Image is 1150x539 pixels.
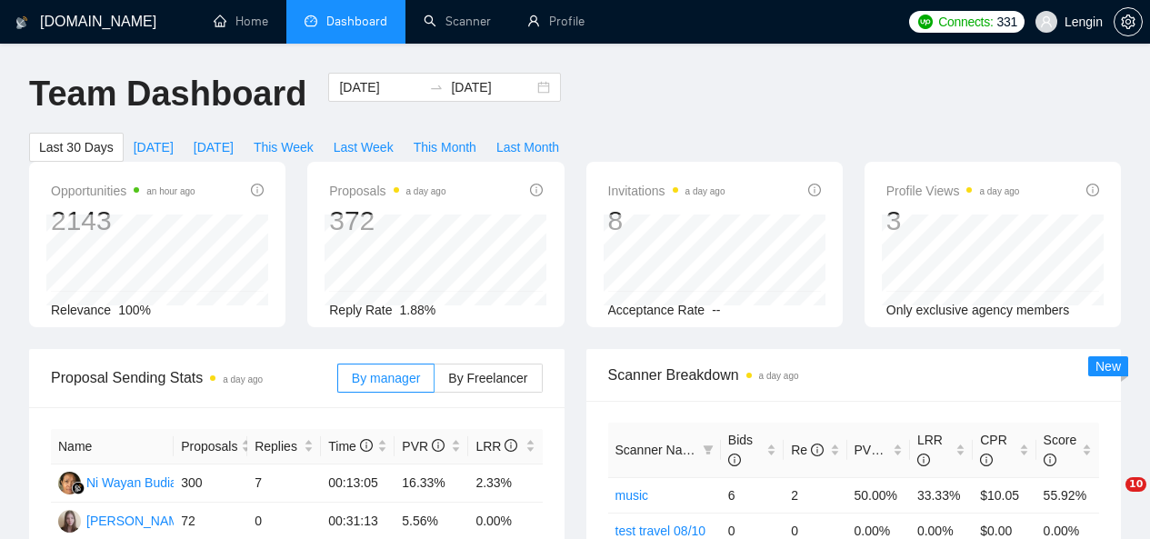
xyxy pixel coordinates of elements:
[360,439,373,452] span: info-circle
[406,186,446,196] time: a day ago
[321,464,395,503] td: 00:13:05
[326,14,387,29] span: Dashboard
[1125,477,1146,492] span: 10
[244,133,324,162] button: This Week
[886,303,1070,317] span: Only exclusive agency members
[194,137,234,157] span: [DATE]
[811,444,824,456] span: info-circle
[214,14,268,29] a: homeHome
[608,180,725,202] span: Invitations
[414,137,476,157] span: This Month
[615,488,649,503] a: music
[118,303,151,317] span: 100%
[1040,15,1053,28] span: user
[728,454,741,466] span: info-circle
[608,364,1100,386] span: Scanner Breakdown
[973,477,1035,513] td: $10.05
[51,204,195,238] div: 2143
[728,433,753,467] span: Bids
[58,510,81,533] img: NB
[223,374,263,384] time: a day ago
[339,77,422,97] input: Start date
[1114,7,1143,36] button: setting
[134,137,174,157] span: [DATE]
[352,371,420,385] span: By manager
[884,444,896,456] span: info-circle
[917,454,930,466] span: info-circle
[486,133,569,162] button: Last Month
[404,133,486,162] button: This Month
[721,477,784,513] td: 6
[1044,454,1056,466] span: info-circle
[146,186,195,196] time: an hour ago
[703,444,714,455] span: filter
[255,436,300,456] span: Replies
[699,436,717,464] span: filter
[174,429,247,464] th: Proposals
[51,366,337,389] span: Proposal Sending Stats
[496,137,559,157] span: Last Month
[329,204,445,238] div: 372
[608,204,725,238] div: 8
[530,184,543,196] span: info-circle
[58,513,191,527] a: NB[PERSON_NAME]
[608,303,705,317] span: Acceptance Rate
[29,73,306,115] h1: Team Dashboard
[980,433,1007,467] span: CPR
[334,137,394,157] span: Last Week
[58,474,188,489] a: NWNi Wayan Budiarti
[615,524,706,538] a: test travel 08/10
[615,443,700,457] span: Scanner Name
[505,439,517,452] span: info-circle
[784,477,846,513] td: 2
[791,443,824,457] span: Re
[181,436,237,456] span: Proposals
[247,429,321,464] th: Replies
[808,184,821,196] span: info-circle
[247,464,321,503] td: 7
[329,303,392,317] span: Reply Rate
[527,14,585,29] a: userProfile
[305,15,317,27] span: dashboard
[395,464,468,503] td: 16.33%
[1086,184,1099,196] span: info-circle
[29,133,124,162] button: Last 30 Days
[432,439,445,452] span: info-circle
[918,15,933,29] img: upwork-logo.png
[329,180,445,202] span: Proposals
[328,439,372,454] span: Time
[51,303,111,317] span: Relevance
[847,477,910,513] td: 50.00%
[51,429,174,464] th: Name
[685,186,725,196] time: a day ago
[712,303,720,317] span: --
[402,439,445,454] span: PVR
[475,439,517,454] span: LRR
[324,133,404,162] button: Last Week
[759,371,799,381] time: a day ago
[1115,15,1142,29] span: setting
[429,80,444,95] span: swap-right
[429,80,444,95] span: to
[451,77,534,97] input: End date
[39,137,114,157] span: Last 30 Days
[917,433,943,467] span: LRR
[1114,15,1143,29] a: setting
[980,454,993,466] span: info-circle
[58,472,81,494] img: NW
[424,14,491,29] a: searchScanner
[400,303,436,317] span: 1.88%
[886,180,1020,202] span: Profile Views
[1088,477,1132,521] iframe: Intercom live chat
[1095,359,1121,374] span: New
[251,184,264,196] span: info-circle
[996,12,1016,32] span: 331
[1036,477,1099,513] td: 55.92%
[86,511,191,531] div: [PERSON_NAME]
[979,186,1019,196] time: a day ago
[86,473,188,493] div: Ni Wayan Budiarti
[254,137,314,157] span: This Week
[448,371,527,385] span: By Freelancer
[855,443,897,457] span: PVR
[174,464,247,503] td: 300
